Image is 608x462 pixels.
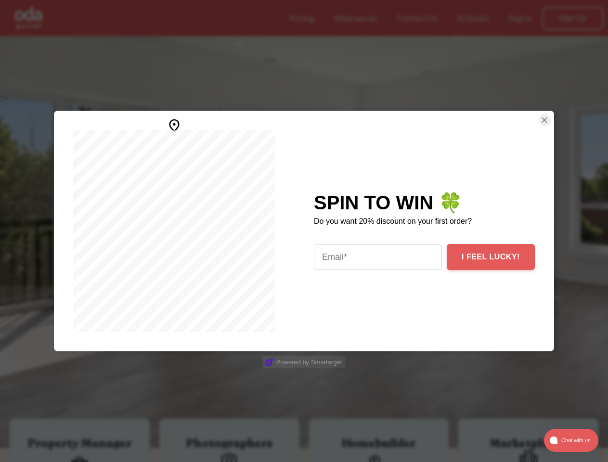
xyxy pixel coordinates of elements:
[447,244,535,270] button: I FEEL LUCKY!
[539,114,551,126] button: Close Smartarget Popup
[540,114,549,126] img: Close Button Icon
[314,244,442,270] input: Email*
[557,435,593,446] span: Chat with us
[314,217,535,227] p: Do you want 20% discount on your first order?
[314,192,535,213] div: SPIN TO WIN 🍀
[167,118,182,133] img: svg+xml;charset=utf-8,%0A%3Csvg%20xmlns%3D%22http%3A%2F%2Fwww.w3.org%2F2000%2Fsvg%22%20height%3D%...
[544,429,598,452] button: atlas-launcher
